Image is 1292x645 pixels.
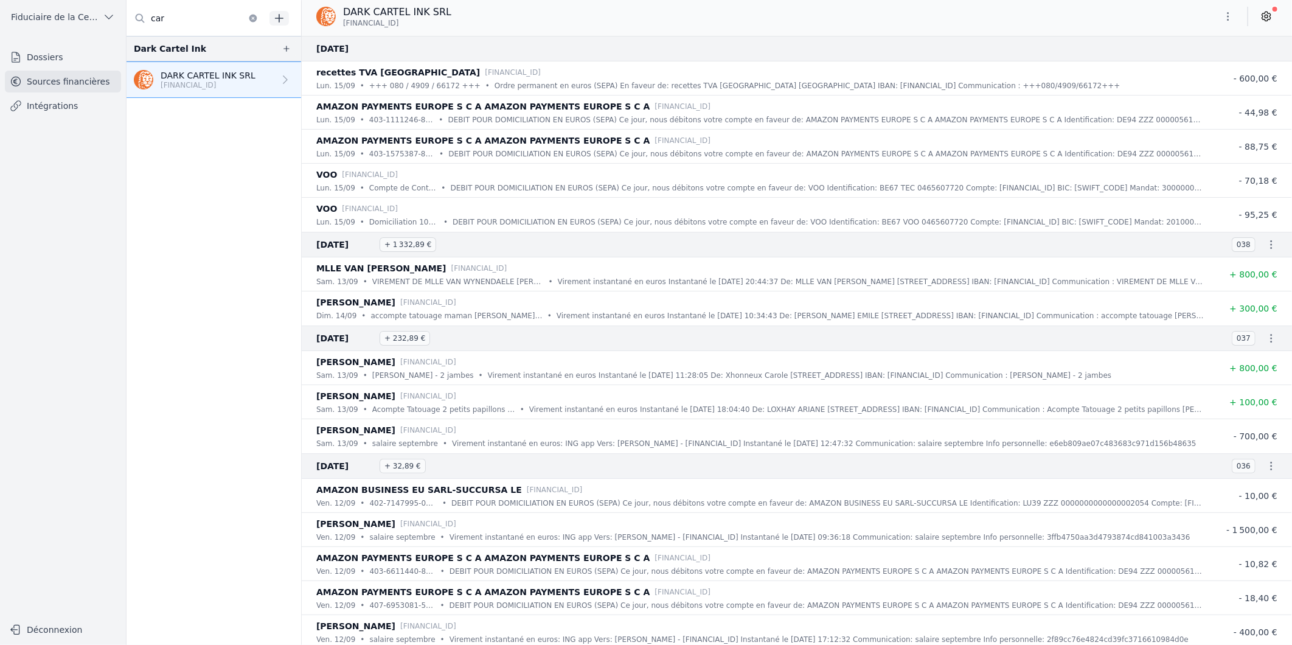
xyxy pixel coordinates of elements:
div: • [479,369,483,382]
div: • [363,403,367,416]
p: sam. 13/09 [316,369,358,382]
span: [FINANCIAL_ID] [343,18,399,28]
p: [FINANCIAL_ID] [400,296,456,309]
p: [PERSON_NAME] [316,517,395,531]
div: • [363,369,367,382]
p: DARK CARTEL INK SRL [161,69,255,82]
p: 403-1111246-8621902 AMZN Mktp FR 5J [369,114,434,126]
p: Acompte Tatouage 2 petits papillons [PERSON_NAME] [372,403,515,416]
p: VOO [316,167,337,182]
span: - 700,00 € [1234,431,1277,441]
p: 402-7147995-0340354 AMZNBusiness YR [370,497,438,509]
p: Ordre permanent en euros (SEPA) En faveur de: recettes TVA [GEOGRAPHIC_DATA] [GEOGRAPHIC_DATA] IB... [495,80,1120,92]
img: ing.png [316,7,336,26]
p: AMAZON PAYMENTS EUROPE S C A AMAZON PAYMENTS EUROPE S C A [316,551,650,565]
a: Dossiers [5,46,121,68]
div: • [360,216,364,228]
span: + 232,89 € [380,331,430,346]
p: [FINANCIAL_ID] [527,484,583,496]
p: ven. 12/09 [316,599,355,612]
p: Virement instantané en euros: ING app Vers: [PERSON_NAME] - [FINANCIAL_ID] Instantané le [DATE] 0... [450,531,1190,543]
img: ing.png [134,70,153,89]
p: [FINANCIAL_ID] [655,552,711,564]
div: • [363,438,367,450]
p: [FINANCIAL_ID] [655,586,711,598]
p: DEBIT POUR DOMICILIATION EN EUROS (SEPA) Ce jour, nous débitons votre compte en faveur de: VOO Id... [451,182,1204,194]
p: [PERSON_NAME] [316,619,395,633]
p: [PERSON_NAME] [316,423,395,438]
span: - 18,40 € [1239,593,1277,603]
p: VOO [316,201,337,216]
span: - 10,00 € [1239,491,1277,501]
p: AMAZON PAYMENTS EUROPE S C A AMAZON PAYMENTS EUROPE S C A [316,99,650,114]
div: • [443,438,447,450]
span: + 300,00 € [1229,304,1277,313]
span: [DATE] [316,237,375,252]
p: [PERSON_NAME] - 2 jambes [372,369,474,382]
p: lun. 15/09 [316,216,355,228]
p: [FINANCIAL_ID] [655,134,711,147]
p: DARK CARTEL INK SRL [343,5,451,19]
p: Virement instantané en euros Instantané le [DATE] 18:04:40 De: LOXHAY ARIANE [STREET_ADDRESS] IBA... [529,403,1204,416]
span: [DATE] [316,41,375,56]
p: [FINANCIAL_ID] [161,80,255,90]
div: • [520,403,524,416]
span: + 100,00 € [1229,397,1277,407]
p: lun. 15/09 [316,114,355,126]
button: Fiduciaire de la Cense & Associés [5,7,121,27]
p: Virement instantané en euros Instantané le [DATE] 11:28:05 De: Xhonneux Carole [STREET_ADDRESS] I... [488,369,1112,382]
div: • [442,497,446,509]
p: ven. 12/09 [316,497,355,509]
p: DEBIT POUR DOMICILIATION EN EUROS (SEPA) Ce jour, nous débitons votre compte en faveur de: AMAZON... [450,565,1204,577]
p: Domiciliation 1012055731-Client VOO [369,216,439,228]
p: sam. 13/09 [316,276,358,288]
span: - 1 500,00 € [1226,525,1277,535]
div: • [360,148,364,160]
p: dim. 14/09 [316,310,356,322]
p: DEBIT POUR DOMICILIATION EN EUROS (SEPA) Ce jour, nous débitons votre compte en faveur de: AMAZON... [448,114,1204,126]
span: - 95,25 € [1239,210,1277,220]
div: • [360,599,364,612]
p: DEBIT POUR DOMICILIATION EN EUROS (SEPA) Ce jour, nous débitons votre compte en faveur de: VOO Id... [453,216,1204,228]
span: + 1 332,89 € [380,237,436,252]
p: 403-1575387-8765955 AMZN Mktp FR 2Y [369,148,434,160]
p: [FINANCIAL_ID] [655,100,711,113]
div: • [443,216,448,228]
p: salaire septembre [370,531,436,543]
p: [FINANCIAL_ID] [342,169,398,181]
div: • [360,114,364,126]
a: DARK CARTEL INK SRL [FINANCIAL_ID] [127,61,301,98]
span: 038 [1232,237,1256,252]
p: 407-6953081-5200367 AMZN Mktp FR 4C [370,599,436,612]
a: Sources financières [5,71,121,92]
p: AMAZON BUSINESS EU SARL-SUCCURSA LE [316,483,522,497]
div: • [439,114,443,126]
p: [FINANCIAL_ID] [485,66,541,78]
div: • [485,80,490,92]
p: [FINANCIAL_ID] [451,262,507,274]
p: Compte de Contrat 000006019680 [369,182,437,194]
span: + 800,00 € [1229,270,1277,279]
p: [FINANCIAL_ID] [400,620,456,632]
div: • [441,182,445,194]
span: 037 [1232,331,1256,346]
p: recettes TVA [GEOGRAPHIC_DATA] [316,65,480,80]
button: Déconnexion [5,620,121,640]
p: VIREMENT DE MLLE VAN WYNENDAELE [PERSON_NAME] DU BRAS CLAVICULE [372,276,544,288]
div: • [549,276,553,288]
p: +++ 080 / 4909 / 66172 +++ [369,80,481,92]
div: • [360,80,364,92]
div: • [439,148,443,160]
div: • [547,310,552,322]
p: lun. 15/09 [316,80,355,92]
p: DEBIT POUR DOMICILIATION EN EUROS (SEPA) Ce jour, nous débitons votre compte en faveur de: AMAZON... [448,148,1204,160]
div: Dark Cartel Ink [134,41,206,56]
span: Fiduciaire de la Cense & Associés [11,11,98,23]
p: [PERSON_NAME] [316,295,395,310]
div: • [360,497,364,509]
input: Filtrer par dossier... [127,7,265,29]
div: • [360,182,364,194]
p: [PERSON_NAME] [316,389,395,403]
span: - 10,82 € [1239,559,1277,569]
p: lun. 15/09 [316,182,355,194]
